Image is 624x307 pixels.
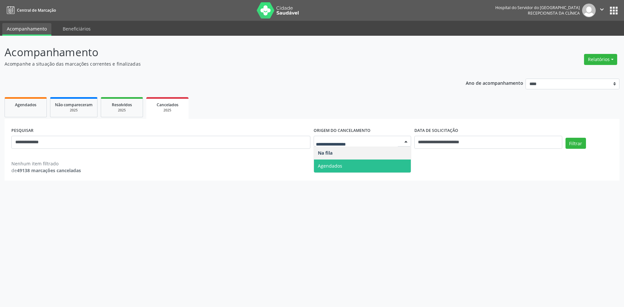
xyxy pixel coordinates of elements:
[318,150,332,156] span: Na fila
[5,5,56,16] a: Central de Marcação
[55,102,93,108] span: Não compareceram
[5,60,435,67] p: Acompanhe a situação das marcações correntes e finalizadas
[598,6,605,13] i: 
[15,102,36,108] span: Agendados
[314,126,370,136] label: Origem do cancelamento
[17,167,81,173] strong: 49138 marcações canceladas
[565,138,586,149] button: Filtrar
[11,167,81,174] div: de
[11,160,81,167] div: Nenhum item filtrado
[58,23,95,34] a: Beneficiários
[596,4,608,17] button: 
[11,126,33,136] label: PESQUISAR
[17,7,56,13] span: Central de Marcação
[55,108,93,113] div: 2025
[582,4,596,17] img: img
[157,102,178,108] span: Cancelados
[414,126,458,136] label: DATA DE SOLICITAÇÃO
[466,79,523,87] p: Ano de acompanhamento
[112,102,132,108] span: Resolvidos
[106,108,138,113] div: 2025
[608,5,619,16] button: apps
[495,5,580,10] div: Hospital do Servidor do [GEOGRAPHIC_DATA]
[2,23,51,36] a: Acompanhamento
[584,54,617,65] button: Relatórios
[528,10,580,16] span: Recepcionista da clínica
[151,108,184,113] div: 2025
[318,163,342,169] span: Agendados
[5,44,435,60] p: Acompanhamento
